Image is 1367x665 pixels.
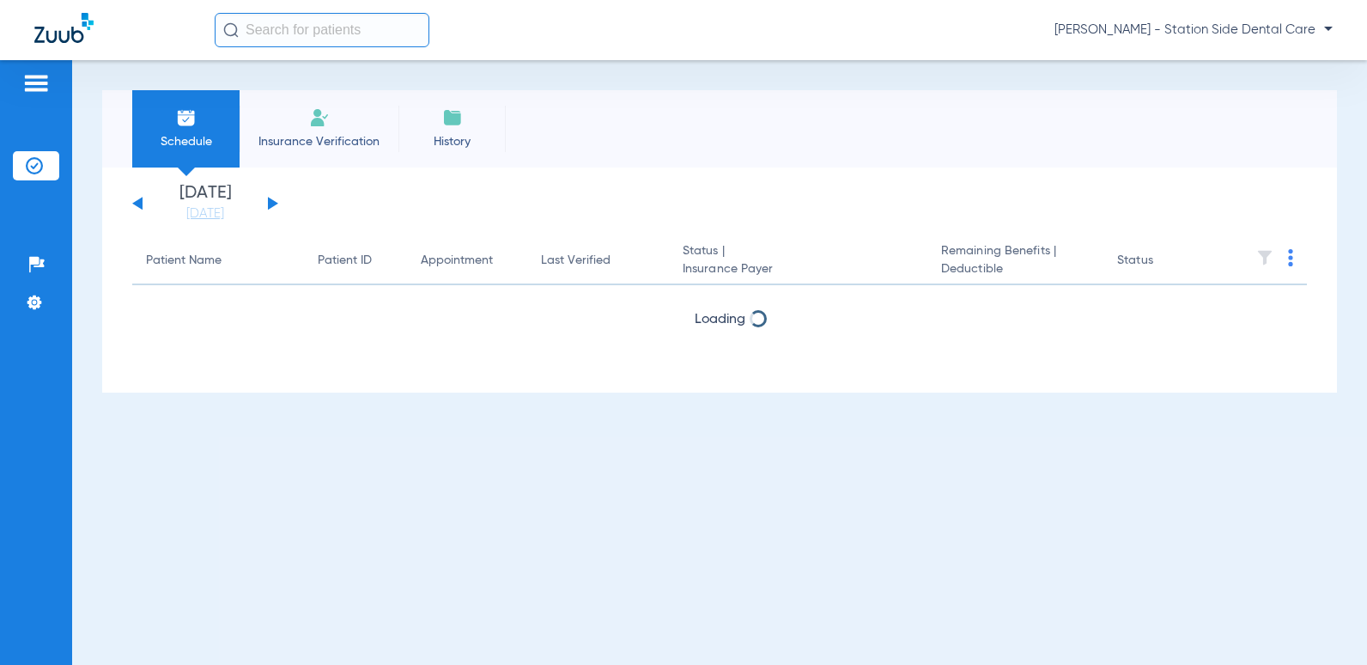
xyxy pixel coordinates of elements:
[22,73,50,94] img: hamburger-icon
[252,133,386,150] span: Insurance Verification
[411,133,493,150] span: History
[927,237,1103,285] th: Remaining Benefits |
[223,22,239,38] img: Search Icon
[541,252,611,270] div: Last Verified
[669,237,927,285] th: Status |
[215,13,429,47] input: Search for patients
[1288,249,1293,266] img: group-dot-blue.svg
[318,252,393,270] div: Patient ID
[146,252,290,270] div: Patient Name
[941,260,1090,278] span: Deductible
[145,133,227,150] span: Schedule
[683,260,914,278] span: Insurance Payer
[695,313,745,326] span: Loading
[442,107,463,128] img: History
[1256,249,1273,266] img: filter.svg
[146,252,222,270] div: Patient Name
[154,185,257,223] li: [DATE]
[34,13,94,43] img: Zuub Logo
[1054,21,1333,39] span: [PERSON_NAME] - Station Side Dental Care
[1103,237,1219,285] th: Status
[541,252,655,270] div: Last Verified
[176,107,197,128] img: Schedule
[421,252,493,270] div: Appointment
[421,252,513,270] div: Appointment
[154,205,257,223] a: [DATE]
[318,252,372,270] div: Patient ID
[309,107,330,128] img: Manual Insurance Verification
